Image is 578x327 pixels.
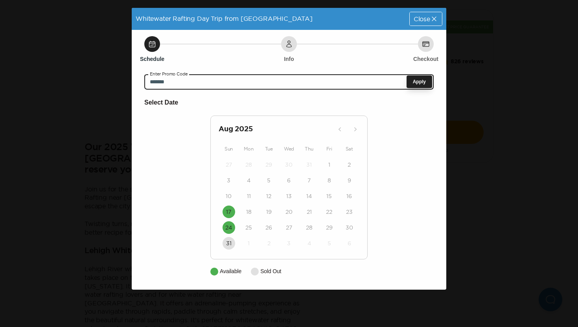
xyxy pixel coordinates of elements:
[343,190,355,202] button: 16
[279,144,299,154] div: Wed
[226,161,232,169] time: 27
[246,208,252,216] time: 18
[263,174,275,187] button: 5
[307,176,311,184] time: 7
[263,158,275,171] button: 29
[140,55,164,63] h6: Schedule
[323,237,335,250] button: 5
[266,208,272,216] time: 19
[348,239,351,247] time: 6
[283,237,295,250] button: 3
[243,206,255,218] button: 18
[266,192,271,200] time: 12
[303,221,315,234] button: 28
[247,176,250,184] time: 4
[326,208,332,216] time: 22
[326,192,332,200] time: 15
[265,224,272,231] time: 26
[283,206,295,218] button: 20
[319,144,339,154] div: Fri
[263,237,275,250] button: 2
[323,158,335,171] button: 1
[303,190,315,202] button: 14
[306,224,313,231] time: 28
[225,224,232,231] time: 24
[326,224,333,231] time: 29
[307,208,312,216] time: 21
[259,144,279,154] div: Tue
[346,208,353,216] time: 23
[328,176,331,184] time: 8
[306,192,312,200] time: 14
[348,176,351,184] time: 9
[263,206,275,218] button: 19
[243,174,255,187] button: 4
[343,174,355,187] button: 9
[283,158,295,171] button: 30
[144,97,434,108] h6: Select Date
[323,190,335,202] button: 15
[328,161,330,169] time: 1
[283,190,295,202] button: 13
[285,161,293,169] time: 30
[283,221,295,234] button: 27
[220,267,241,276] p: Available
[283,174,295,187] button: 6
[303,158,315,171] button: 31
[243,221,255,234] button: 25
[226,239,232,247] time: 31
[223,221,235,234] button: 24
[263,221,275,234] button: 26
[346,192,352,200] time: 16
[227,176,230,184] time: 3
[286,224,292,231] time: 27
[260,267,281,276] p: Sold Out
[267,176,271,184] time: 5
[243,158,255,171] button: 28
[323,206,335,218] button: 22
[243,237,255,250] button: 1
[343,237,355,250] button: 6
[223,237,235,250] button: 31
[407,75,432,88] button: Apply
[284,55,294,63] h6: Info
[219,144,239,154] div: Sun
[307,239,311,247] time: 4
[339,144,359,154] div: Sat
[245,224,252,231] time: 25
[323,174,335,187] button: 8
[299,144,319,154] div: Thu
[328,239,331,247] time: 5
[346,224,353,231] time: 30
[286,192,292,200] time: 13
[343,221,355,234] button: 30
[223,174,235,187] button: 3
[306,161,312,169] time: 31
[303,206,315,218] button: 21
[239,144,259,154] div: Mon
[267,239,271,247] time: 2
[285,208,293,216] time: 20
[223,158,235,171] button: 27
[348,161,351,169] time: 2
[413,55,438,63] h6: Checkout
[247,192,251,200] time: 11
[243,190,255,202] button: 11
[323,221,335,234] button: 29
[219,124,333,135] h2: Aug 2025
[303,174,315,187] button: 7
[136,15,313,22] span: Whitewater Rafting Day Trip from [GEOGRAPHIC_DATA]
[248,239,250,247] time: 1
[245,161,252,169] time: 28
[287,176,291,184] time: 6
[223,190,235,202] button: 10
[265,161,272,169] time: 29
[343,206,355,218] button: 23
[287,239,291,247] time: 3
[414,16,430,22] span: Close
[226,208,231,216] time: 17
[303,237,315,250] button: 4
[226,192,232,200] time: 10
[263,190,275,202] button: 12
[223,206,235,218] button: 17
